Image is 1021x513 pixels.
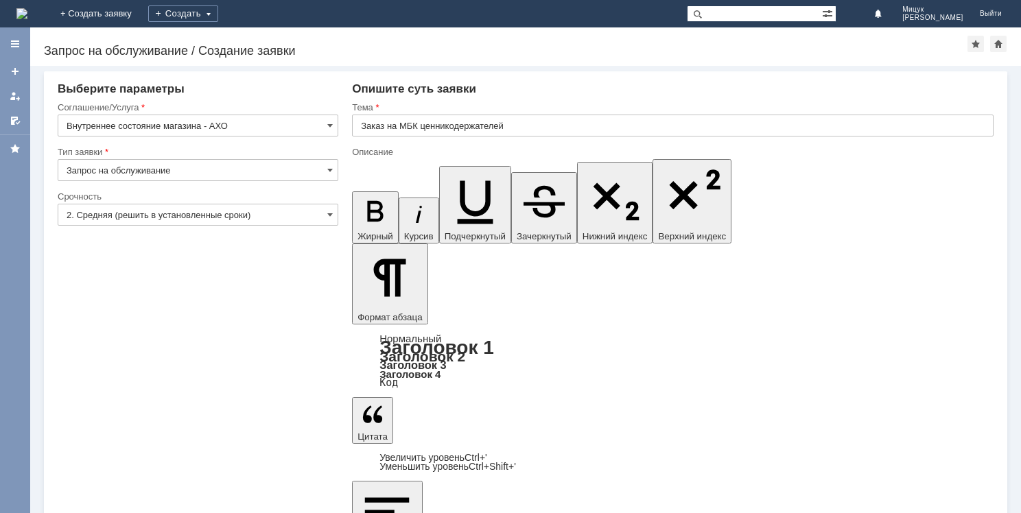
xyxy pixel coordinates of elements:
[379,337,494,358] a: Заголовок 1
[379,333,441,344] a: Нормальный
[577,162,653,243] button: Нижний индекс
[352,334,994,387] div: Формат абзаца
[352,191,399,243] button: Жирный
[352,243,427,324] button: Формат абзаца
[357,231,393,241] span: Жирный
[58,103,336,112] div: Соглашение/Услуга
[465,452,487,463] span: Ctrl+'
[352,397,393,444] button: Цитата
[357,431,388,442] span: Цитата
[352,103,991,112] div: Тема
[404,231,434,241] span: Курсив
[445,231,506,241] span: Подчеркнутый
[469,461,516,472] span: Ctrl+Shift+'
[379,461,516,472] a: Decrease
[379,377,398,389] a: Код
[4,110,26,132] a: Мои согласования
[352,453,994,471] div: Цитата
[16,8,27,19] img: logo
[517,231,572,241] span: Зачеркнутый
[653,159,731,243] button: Верхний индекс
[967,36,984,52] div: Добавить в избранное
[658,231,726,241] span: Верхний индекс
[902,14,963,22] span: [PERSON_NAME]
[16,8,27,19] a: Перейти на домашнюю страницу
[379,368,441,380] a: Заголовок 4
[399,198,439,243] button: Курсив
[379,359,446,371] a: Заголовок 3
[990,36,1007,52] div: Сделать домашней страницей
[4,60,26,82] a: Создать заявку
[58,147,336,156] div: Тип заявки
[583,231,648,241] span: Нижний индекс
[379,348,465,364] a: Заголовок 2
[902,5,963,14] span: Мицук
[439,166,511,243] button: Подчеркнутый
[58,192,336,201] div: Срочность
[357,312,422,322] span: Формат абзаца
[352,82,476,95] span: Опишите суть заявки
[4,85,26,107] a: Мои заявки
[379,452,487,463] a: Increase
[44,44,967,58] div: Запрос на обслуживание / Создание заявки
[58,82,185,95] span: Выберите параметры
[511,172,577,243] button: Зачеркнутый
[822,6,836,19] span: Расширенный поиск
[352,147,991,156] div: Описание
[148,5,218,22] div: Создать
